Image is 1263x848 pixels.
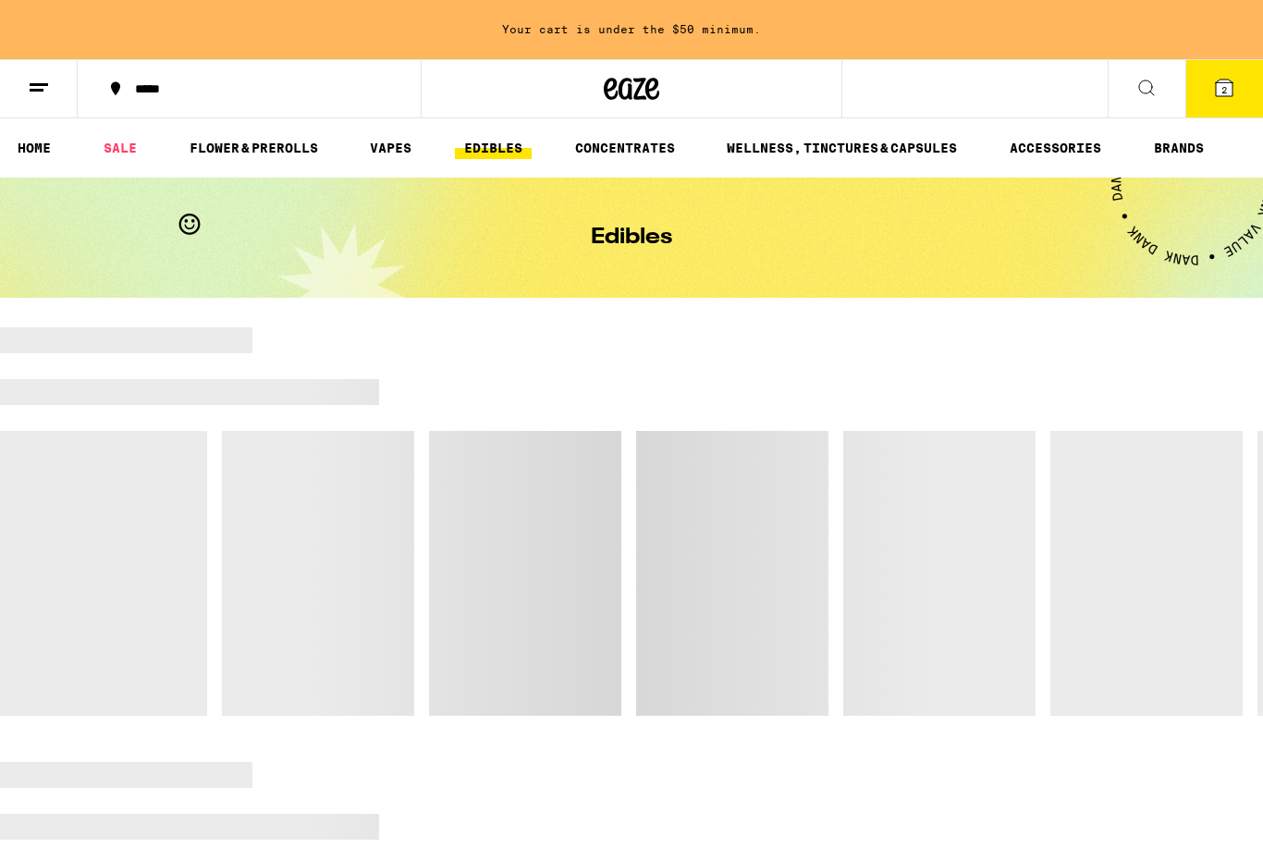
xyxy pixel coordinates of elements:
[1221,84,1227,95] span: 2
[566,137,684,159] a: CONCENTRATES
[717,137,966,159] a: WELLNESS, TINCTURES & CAPSULES
[1145,137,1213,159] a: BRANDS
[8,137,60,159] a: HOME
[455,137,532,159] a: EDIBLES
[1185,60,1263,117] button: 2
[1000,137,1110,159] a: ACCESSORIES
[180,137,327,159] a: FLOWER & PREROLLS
[361,137,421,159] a: VAPES
[94,137,146,159] a: SALE
[591,227,672,249] h1: Edibles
